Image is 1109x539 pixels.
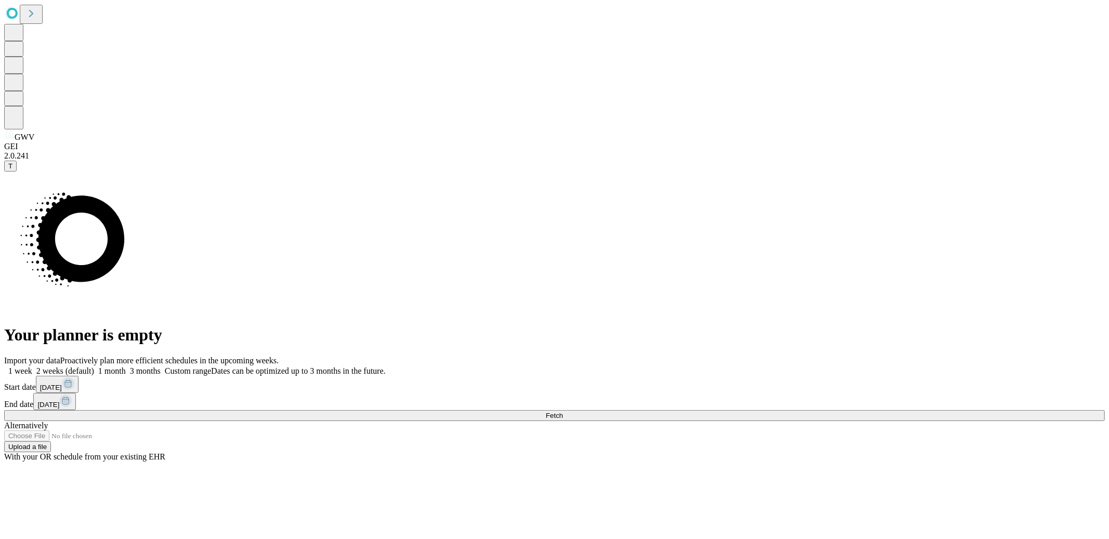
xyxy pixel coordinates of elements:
span: 1 week [8,366,32,375]
button: Fetch [4,410,1105,421]
span: 1 month [98,366,126,375]
span: GWV [15,133,34,141]
span: Dates can be optimized up to 3 months in the future. [211,366,385,375]
div: 2.0.241 [4,151,1105,161]
span: Fetch [546,412,563,419]
span: Custom range [165,366,211,375]
span: With your OR schedule from your existing EHR [4,452,165,461]
span: [DATE] [40,384,62,391]
button: [DATE] [36,376,79,393]
h1: Your planner is empty [4,325,1105,345]
button: Upload a file [4,441,51,452]
button: T [4,161,17,172]
span: Proactively plan more efficient schedules in the upcoming weeks. [60,356,279,365]
span: T [8,162,12,170]
span: Import your data [4,356,60,365]
button: [DATE] [33,393,76,410]
span: Alternatively [4,421,48,430]
div: Start date [4,376,1105,393]
div: GEI [4,142,1105,151]
span: 2 weeks (default) [36,366,94,375]
span: [DATE] [37,401,59,409]
div: End date [4,393,1105,410]
span: 3 months [130,366,161,375]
